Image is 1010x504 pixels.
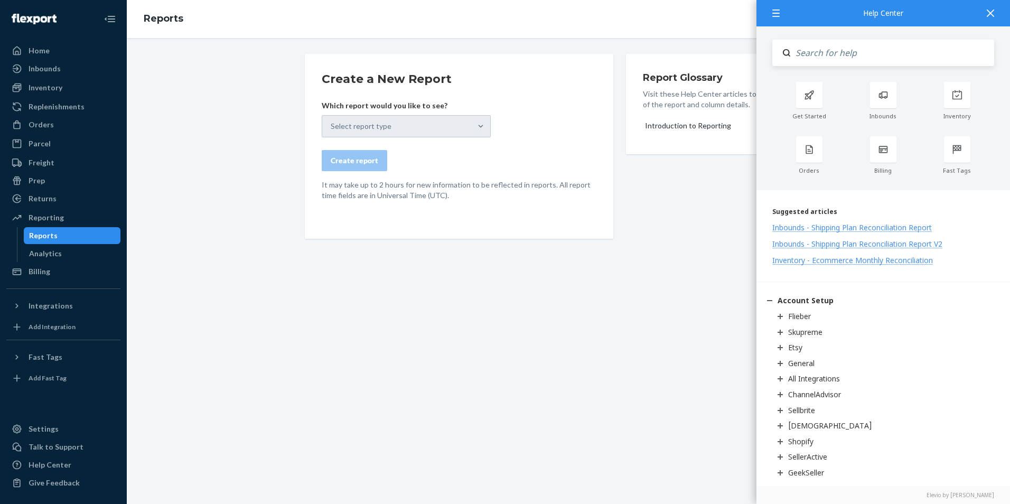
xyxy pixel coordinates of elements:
[331,155,378,166] div: Create report
[29,424,59,434] div: Settings
[6,319,120,335] a: Add Integration
[772,167,846,174] div: Orders
[6,370,120,387] a: Add Fast Tag
[29,460,71,470] div: Help Center
[772,239,942,249] div: Inbounds - Shipping Plan Reconciliation Report V2
[6,98,120,115] a: Replenishments
[920,113,994,120] div: Inventory
[643,89,815,110] p: Visit these Help Center articles to get a description of the report and column details.
[6,79,120,96] a: Inventory
[29,442,83,452] div: Talk to Support
[29,266,50,277] div: Billing
[6,456,120,473] a: Help Center
[788,436,813,446] div: Shopify
[6,42,120,59] a: Home
[322,150,387,171] button: Create report
[135,4,192,34] ol: breadcrumbs
[6,474,120,491] button: Give Feedback
[920,167,994,174] div: Fast Tags
[29,352,62,362] div: Fast Tags
[24,245,121,262] a: Analytics
[788,311,811,321] div: Flieber
[24,227,121,244] a: Reports
[12,14,57,24] img: Flexport logo
[788,405,815,415] div: Sellbrite
[29,230,58,241] div: Reports
[144,13,183,24] a: Reports
[99,8,120,30] button: Close Navigation
[772,10,994,17] div: Help Center
[322,100,491,111] p: Which report would you like to see?
[6,190,120,207] a: Returns
[846,167,920,174] div: Billing
[790,40,994,66] input: Search
[788,327,822,337] div: Skupreme
[6,172,120,189] a: Prep
[29,374,67,382] div: Add Fast Tag
[6,116,120,133] a: Orders
[322,71,596,88] h2: Create a New Report
[772,255,933,265] div: Inventory - Ecommerce Monthly Reconciliation
[6,60,120,77] a: Inbounds
[29,248,62,259] div: Analytics
[29,82,62,93] div: Inventory
[29,63,61,74] div: Inbounds
[29,478,80,488] div: Give Feedback
[29,322,76,331] div: Add Integration
[788,358,815,368] div: General
[788,483,857,493] div: Netsuite Integration
[772,113,846,120] div: Get Started
[29,175,45,186] div: Prep
[6,421,120,437] a: Settings
[6,297,120,314] button: Integrations
[788,374,840,384] div: All Integrations
[29,212,64,223] div: Reporting
[29,101,85,112] div: Replenishments
[29,193,57,204] div: Returns
[788,389,841,399] div: ChannelAdvisor
[788,468,824,478] div: GeekSeller
[643,71,815,85] h3: Report Glossary
[6,209,120,226] a: Reporting
[643,114,815,137] button: Introduction to Reporting
[6,438,120,455] a: Talk to Support
[6,263,120,280] a: Billing
[6,349,120,366] button: Fast Tags
[29,138,51,149] div: Parcel
[788,452,827,462] div: SellerActive
[6,135,120,152] a: Parcel
[645,120,731,131] div: Introduction to Reporting
[772,491,994,499] a: Elevio by [PERSON_NAME]
[788,342,802,352] div: Etsy
[322,180,596,201] p: It may take up to 2 hours for new information to be reflected in reports. All report time fields ...
[846,113,920,120] div: Inbounds
[788,421,872,431] div: [DEMOGRAPHIC_DATA]
[29,45,50,56] div: Home
[6,154,120,171] a: Freight
[778,295,834,305] div: Account Setup
[772,207,837,216] span: Suggested articles
[29,301,73,311] div: Integrations
[29,157,54,168] div: Freight
[772,222,932,232] div: Inbounds - Shipping Plan Reconciliation Report
[29,119,54,130] div: Orders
